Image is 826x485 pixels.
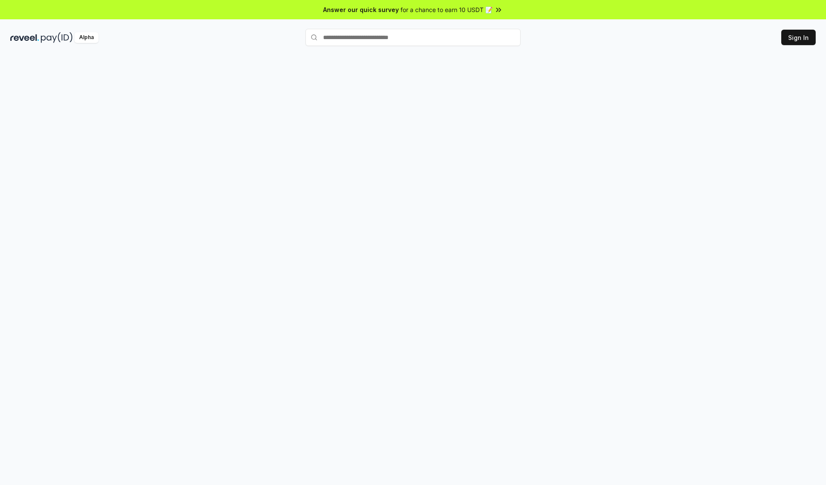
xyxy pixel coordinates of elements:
img: reveel_dark [10,32,39,43]
span: for a chance to earn 10 USDT 📝 [401,5,493,14]
span: Answer our quick survey [323,5,399,14]
button: Sign In [781,30,816,45]
img: pay_id [41,32,73,43]
div: Alpha [74,32,99,43]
